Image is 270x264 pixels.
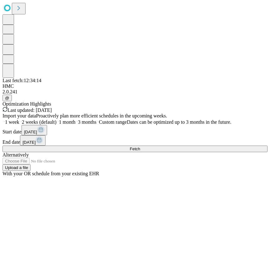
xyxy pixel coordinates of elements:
div: End date [2,135,268,146]
span: Optimization Highlights [2,101,51,107]
span: Proactively plan more efficient schedules in the upcoming weeks. [36,113,167,118]
span: Import your data [2,113,36,118]
span: Alternatively [2,152,29,157]
span: 2 weeks (default) [22,119,56,125]
div: 2.0.241 [2,89,268,95]
span: [DATE] [22,140,36,145]
span: Fetch [130,147,140,151]
span: Last fetch: 12:34:14 [2,78,41,83]
span: With your OR schedule from your existing EHR [2,171,99,176]
button: @ [2,95,12,101]
button: Upload a file [2,164,31,171]
span: Dates can be optimized up to 3 months in the future. [127,119,231,125]
span: 1 month [59,119,75,125]
button: [DATE] [22,125,47,135]
span: @ [5,96,9,100]
span: Last updated: [DATE] [7,107,52,113]
div: HMC [2,83,268,89]
span: 3 months [78,119,96,125]
span: Custom range [99,119,127,125]
div: Start date [2,125,268,135]
span: [DATE] [24,130,37,134]
span: 1 week [5,119,19,125]
button: [DATE] [20,135,46,146]
button: Fetch [2,146,268,152]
